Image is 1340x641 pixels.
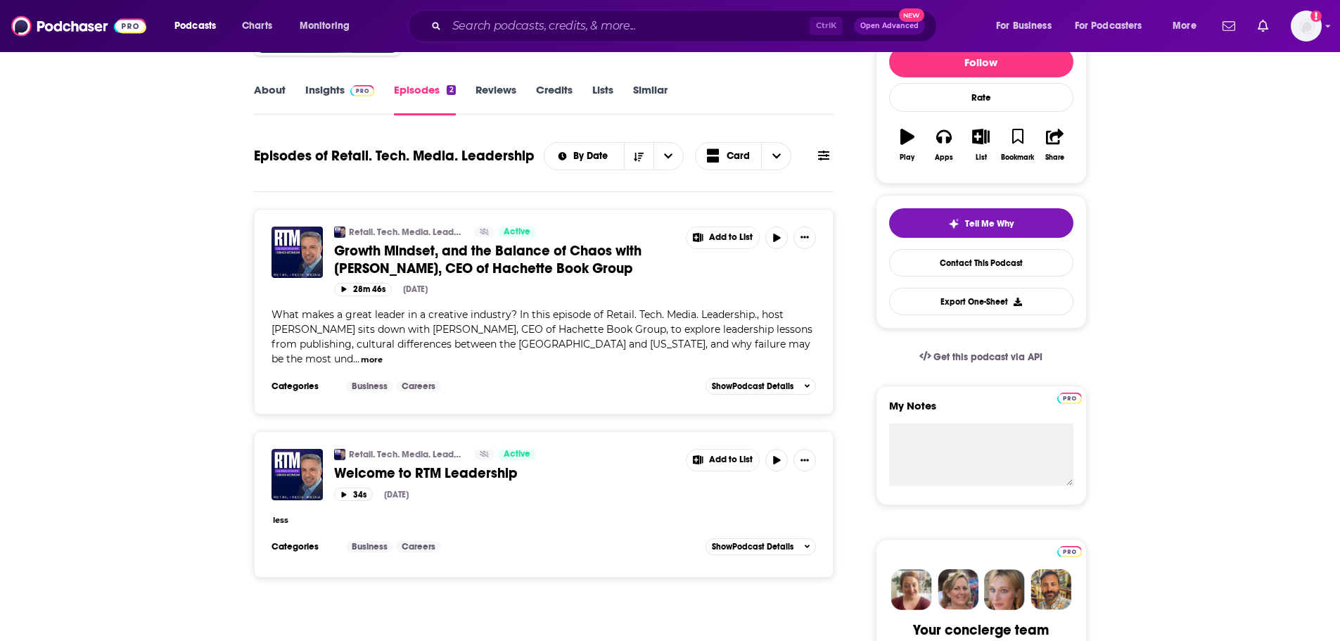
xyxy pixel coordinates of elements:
a: Get this podcast via API [908,340,1054,374]
img: Jon Profile [1030,569,1071,610]
button: ShowPodcast Details [706,378,817,395]
span: Monitoring [300,16,350,36]
button: Show More Button [793,227,816,249]
img: Retail. Tech. Media. Leadership [334,449,345,460]
button: 34s [334,488,373,501]
button: open menu [1163,15,1214,37]
span: Active [504,448,530,462]
span: Show Podcast Details [712,381,793,391]
button: List [962,120,999,170]
div: Apps [935,153,953,162]
button: Apps [926,120,962,170]
span: Welcome to RTM Leadership [334,464,518,482]
a: Welcome to RTM Leadership [334,464,676,482]
button: Sort Direction [624,143,653,170]
h3: Categories [272,381,335,392]
button: Export One-Sheet [889,288,1073,315]
span: What makes a great leader in a creative industry? In this episode of Retail. Tech. Media. Leaders... [272,308,812,365]
a: Active [498,449,536,460]
div: Rate [889,83,1073,112]
input: Search podcasts, credits, & more... [447,15,810,37]
button: Show More Button [793,449,816,471]
a: Credits [536,83,573,115]
button: open menu [290,15,368,37]
span: Add to List [709,455,753,465]
img: Jules Profile [984,569,1025,610]
a: Business [346,381,393,392]
div: [DATE] [403,284,428,294]
div: Share [1045,153,1064,162]
a: Episodes2 [394,83,455,115]
button: more [361,354,383,366]
a: Business [346,541,393,552]
button: open menu [1066,15,1163,37]
img: Sydney Profile [891,569,932,610]
button: less [273,514,288,526]
div: [DATE] [384,490,409,500]
button: Share [1036,120,1073,170]
span: ... [353,353,359,365]
a: Careers [396,381,441,392]
img: Podchaser Pro [1057,393,1082,404]
button: open menu [544,151,624,161]
button: Play [889,120,926,170]
button: ShowPodcast Details [706,538,817,555]
span: Add to List [709,232,753,243]
img: Podchaser - Follow, Share and Rate Podcasts [11,13,146,39]
div: List [976,153,987,162]
span: Card [727,151,750,161]
a: Lists [592,83,613,115]
button: open menu [986,15,1069,37]
button: Follow [889,46,1073,77]
img: Retail. Tech. Media. Leadership [334,227,345,238]
a: Contact This Podcast [889,249,1073,277]
h3: Categories [272,541,335,552]
button: Open AdvancedNew [854,18,925,34]
a: Pro website [1057,544,1082,557]
span: Tell Me Why [965,218,1014,229]
a: Active [498,227,536,238]
span: For Podcasters [1075,16,1142,36]
img: User Profile [1291,11,1322,42]
span: More [1173,16,1197,36]
div: 2 [447,85,455,95]
a: InsightsPodchaser Pro [305,83,375,115]
span: Logged in as KaitlynEsposito [1291,11,1322,42]
span: New [899,8,924,22]
a: About [254,83,286,115]
h1: Episodes of Retail. Tech. Media. Leadership [254,147,535,165]
button: open menu [653,143,683,170]
a: Reviews [476,83,516,115]
span: Podcasts [174,16,216,36]
button: tell me why sparkleTell Me Why [889,208,1073,238]
img: Growth Mindset, and the Balance of Chaos with David Shelley, CEO of Hachette Book Group [272,227,323,278]
img: Podchaser Pro [1057,546,1082,557]
div: Search podcasts, credits, & more... [421,10,950,42]
span: Show Podcast Details [712,542,793,552]
h2: Choose List sort [544,142,684,170]
button: Show More Button [687,227,760,248]
button: Choose View [695,142,792,170]
a: Show notifications dropdown [1217,14,1241,38]
a: Growth Mindset, and the Balance of Chaos with [PERSON_NAME], CEO of Hachette Book Group [334,242,676,277]
a: Retail. Tech. Media. Leadership [349,227,465,238]
button: Bookmark [1000,120,1036,170]
a: Retail. Tech. Media. Leadership [349,449,465,460]
a: Pro website [1057,391,1082,404]
span: Growth Mindset, and the Balance of Chaos with [PERSON_NAME], CEO of Hachette Book Group [334,242,642,277]
img: Podchaser Pro [350,85,375,96]
span: For Business [996,16,1052,36]
button: 28m 46s [334,283,392,296]
span: Get this podcast via API [933,351,1042,363]
label: My Notes [889,399,1073,424]
button: open menu [165,15,234,37]
span: Active [504,225,530,239]
img: Welcome to RTM Leadership [272,449,323,500]
button: Show More Button [687,450,760,471]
